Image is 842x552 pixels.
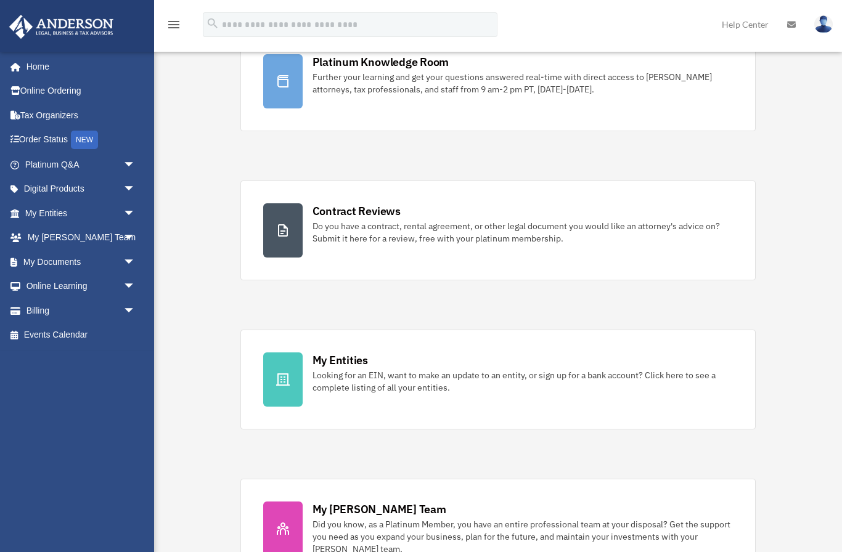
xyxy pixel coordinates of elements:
[9,54,148,79] a: Home
[9,128,154,153] a: Order StatusNEW
[9,152,154,177] a: Platinum Q&Aarrow_drop_down
[123,201,148,226] span: arrow_drop_down
[9,250,154,274] a: My Documentsarrow_drop_down
[9,274,154,299] a: Online Learningarrow_drop_down
[9,225,154,250] a: My [PERSON_NAME] Teamarrow_drop_down
[9,79,154,103] a: Online Ordering
[240,330,756,429] a: My Entities Looking for an EIN, want to make an update to an entity, or sign up for a bank accoun...
[814,15,833,33] img: User Pic
[123,152,148,177] span: arrow_drop_down
[123,250,148,275] span: arrow_drop_down
[313,220,734,245] div: Do you have a contract, rental agreement, or other legal document you would like an attorney's ad...
[166,17,181,32] i: menu
[9,177,154,201] a: Digital Productsarrow_drop_down
[123,274,148,299] span: arrow_drop_down
[240,181,756,280] a: Contract Reviews Do you have a contract, rental agreement, or other legal document you would like...
[123,177,148,202] span: arrow_drop_down
[123,298,148,323] span: arrow_drop_down
[313,203,401,219] div: Contract Reviews
[9,323,154,347] a: Events Calendar
[313,54,449,70] div: Platinum Knowledge Room
[313,369,734,394] div: Looking for an EIN, want to make an update to an entity, or sign up for a bank account? Click her...
[166,22,181,32] a: menu
[123,225,148,251] span: arrow_drop_down
[240,31,756,131] a: Platinum Knowledge Room Further your learning and get your questions answered real-time with dire...
[6,15,117,39] img: Anderson Advisors Platinum Portal
[313,71,734,95] div: Further your learning and get your questions answered real-time with direct access to [PERSON_NAM...
[313,501,446,517] div: My [PERSON_NAME] Team
[9,298,154,323] a: Billingarrow_drop_down
[9,201,154,225] a: My Entitiesarrow_drop_down
[9,103,154,128] a: Tax Organizers
[71,131,98,149] div: NEW
[206,17,219,30] i: search
[313,352,368,368] div: My Entities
